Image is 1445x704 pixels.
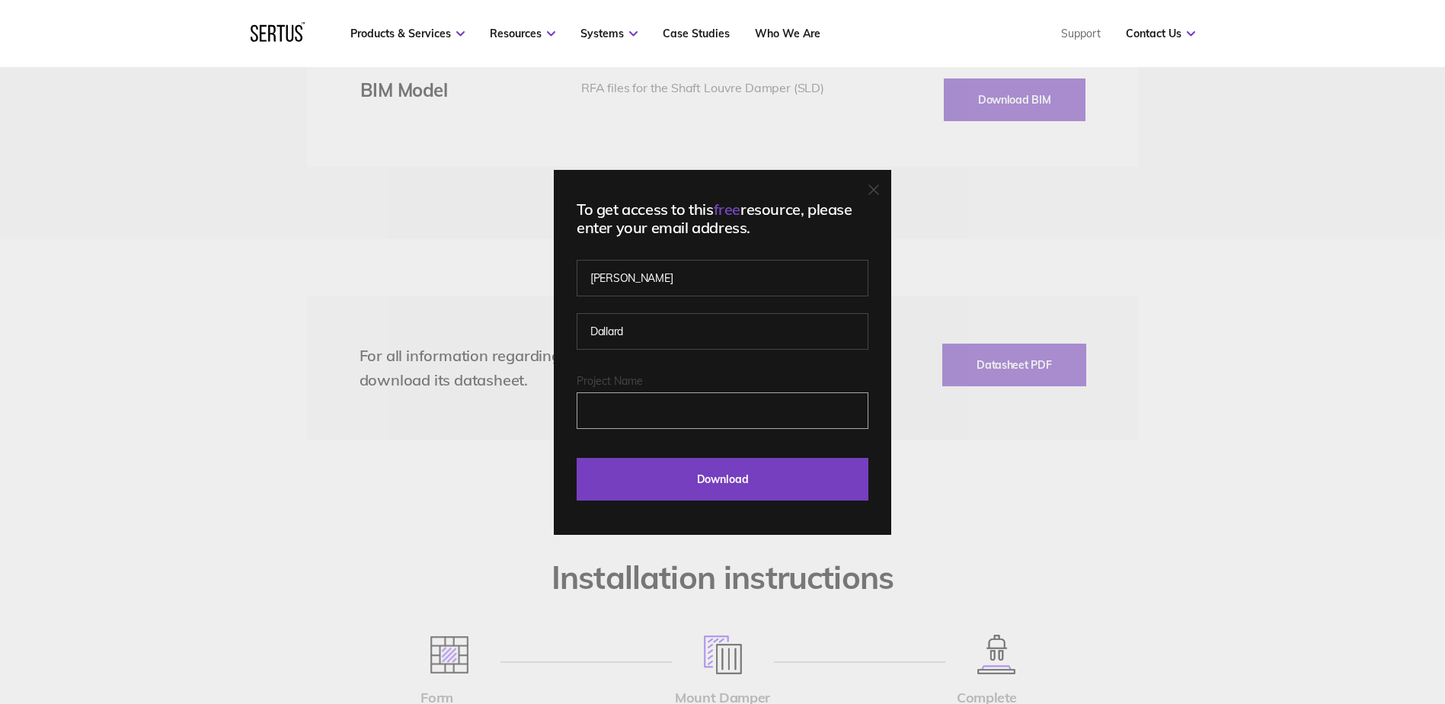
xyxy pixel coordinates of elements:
[1171,527,1445,704] iframe: Chat Widget
[1126,27,1195,40] a: Contact Us
[350,27,465,40] a: Products & Services
[490,27,555,40] a: Resources
[577,200,868,237] div: To get access to this resource, please enter your email address.
[663,27,730,40] a: Case Studies
[1061,27,1101,40] a: Support
[577,313,868,350] input: Last name*
[580,27,638,40] a: Systems
[577,374,643,388] span: Project Name
[714,200,740,219] span: free
[755,27,820,40] a: Who We Are
[577,260,868,296] input: First name*
[577,458,868,501] input: Download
